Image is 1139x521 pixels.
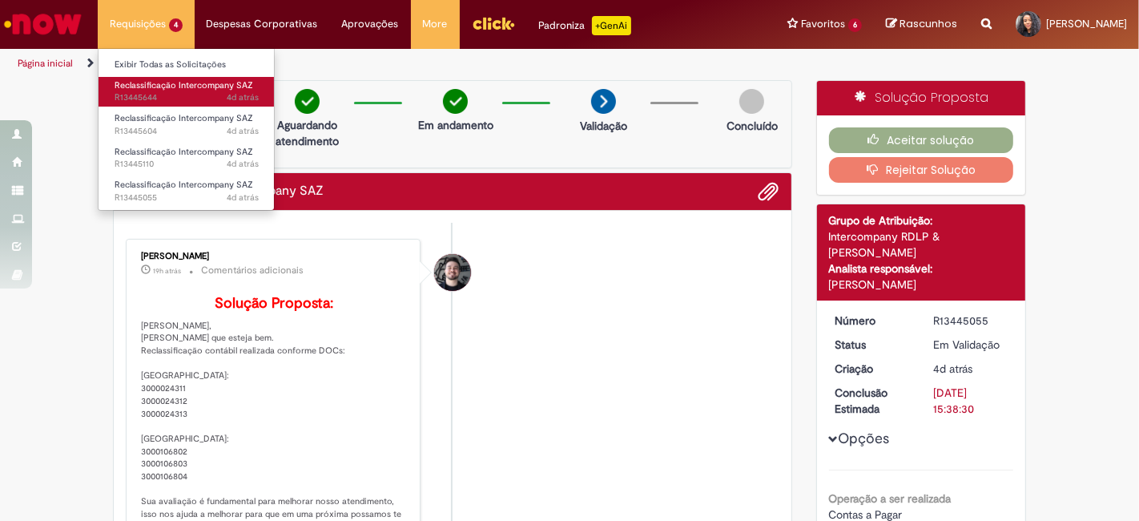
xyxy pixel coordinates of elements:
img: img-circle-grey.png [739,89,764,114]
div: Grupo de Atribuição: [829,212,1014,228]
div: Solução Proposta [817,81,1026,115]
img: check-circle-green.png [443,89,468,114]
dt: Criação [823,361,922,377]
span: Requisições [110,16,166,32]
img: check-circle-green.png [295,89,320,114]
a: Página inicial [18,57,73,70]
span: Aprovações [342,16,399,32]
span: [PERSON_NAME] [1046,17,1127,30]
span: R13445604 [115,125,259,138]
span: Reclassificação Intercompany SAZ [115,79,253,91]
span: Reclassificação Intercompany SAZ [115,112,253,124]
span: 4 [169,18,183,32]
span: R13445055 [115,192,259,204]
img: click_logo_yellow_360x200.png [472,11,515,35]
span: 4d atrás [227,125,259,137]
span: More [423,16,448,32]
span: 6 [848,18,862,32]
img: arrow-next.png [591,89,616,114]
button: Rejeitar Solução [829,157,1014,183]
div: [DATE] 15:38:30 [933,385,1008,417]
span: 4d atrás [933,361,972,376]
div: 25/08/2025 15:38:26 [933,361,1008,377]
time: 28/08/2025 17:16:25 [153,266,181,276]
small: Comentários adicionais [201,264,304,277]
dt: Número [823,313,922,329]
span: R13445110 [115,158,259,171]
b: Operação a ser realizada [829,491,952,506]
span: 4d atrás [227,91,259,103]
div: Padroniza [539,16,631,35]
p: +GenAi [592,16,631,35]
span: Despesas Corporativas [207,16,318,32]
time: 25/08/2025 16:53:21 [227,125,259,137]
div: Henrique Coelho Fernandes [434,254,471,291]
a: Exibir Todas as Solicitações [99,56,275,74]
p: Concluído [726,118,778,134]
a: Aberto R13445055 : Reclassificação Intercompany SAZ [99,176,275,206]
a: Aberto R13445644 : Reclassificação Intercompany SAZ [99,77,275,107]
span: Favoritos [801,16,845,32]
div: R13445055 [933,313,1008,329]
a: Aberto R13445604 : Reclassificação Intercompany SAZ [99,110,275,139]
p: Validação [580,118,627,134]
span: Reclassificação Intercompany SAZ [115,179,253,191]
span: Rascunhos [900,16,957,31]
b: Solução Proposta: [215,294,333,313]
span: Reclassificação Intercompany SAZ [115,146,253,158]
div: [PERSON_NAME] [141,252,408,261]
span: 4d atrás [227,158,259,170]
div: Intercompany RDLP & [PERSON_NAME] [829,228,1014,260]
p: Em andamento [418,117,493,133]
ul: Requisições [98,48,275,211]
time: 25/08/2025 16:58:16 [227,91,259,103]
dt: Status [823,337,922,353]
img: ServiceNow [2,8,84,40]
span: 19h atrás [153,266,181,276]
time: 25/08/2025 15:38:27 [227,192,259,204]
button: Aceitar solução [829,127,1014,153]
div: Analista responsável: [829,260,1014,277]
div: Em Validação [933,337,1008,353]
time: 25/08/2025 15:38:26 [933,361,972,376]
p: Aguardando atendimento [268,117,346,149]
ul: Trilhas de página [12,49,747,79]
a: Aberto R13445110 : Reclassificação Intercompany SAZ [99,143,275,173]
span: R13445644 [115,91,259,104]
button: Adicionar anexos [759,181,779,202]
div: [PERSON_NAME] [829,277,1014,293]
dt: Conclusão Estimada [823,385,922,417]
a: Rascunhos [886,17,957,32]
span: 4d atrás [227,192,259,204]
